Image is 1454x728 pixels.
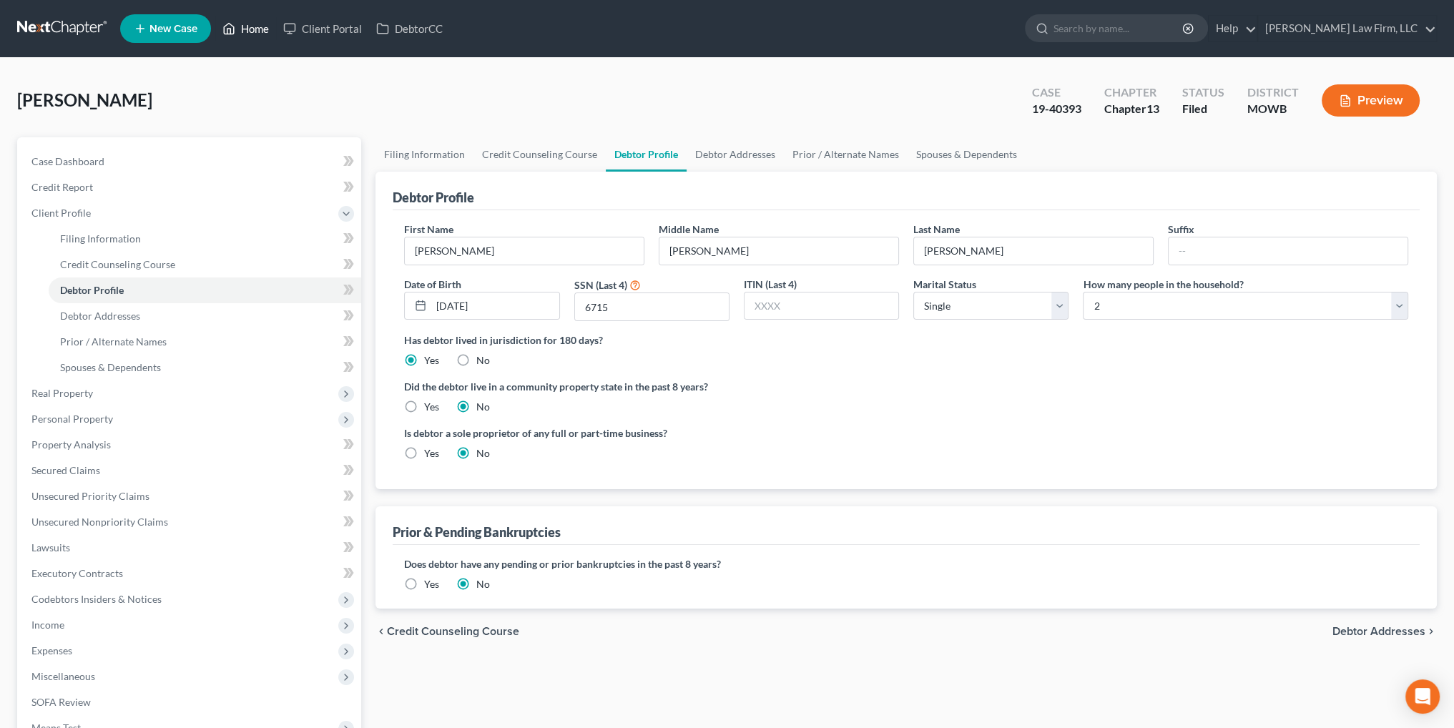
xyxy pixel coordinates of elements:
[369,16,450,41] a: DebtorCC
[31,593,162,605] span: Codebtors Insiders & Notices
[393,189,474,206] div: Debtor Profile
[31,155,104,167] span: Case Dashboard
[1053,15,1184,41] input: Search by name...
[20,535,361,561] a: Lawsuits
[1032,84,1081,101] div: Case
[31,670,95,682] span: Miscellaneous
[393,523,561,541] div: Prior & Pending Bankruptcies
[424,353,439,368] label: Yes
[60,310,140,322] span: Debtor Addresses
[1168,222,1194,237] label: Suffix
[1405,679,1440,714] div: Open Intercom Messenger
[375,626,519,637] button: chevron_left Credit Counseling Course
[404,333,1408,348] label: Has debtor lived in jurisdiction for 180 days?
[687,137,784,172] a: Debtor Addresses
[60,335,167,348] span: Prior / Alternate Names
[1425,626,1437,637] i: chevron_right
[49,252,361,277] a: Credit Counseling Course
[49,355,361,380] a: Spouses & Dependents
[31,567,123,579] span: Executory Contracts
[1146,102,1159,115] span: 13
[404,222,453,237] label: First Name
[31,696,91,708] span: SOFA Review
[1322,84,1420,117] button: Preview
[1083,277,1243,292] label: How many people in the household?
[606,137,687,172] a: Debtor Profile
[20,432,361,458] a: Property Analysis
[215,16,276,41] a: Home
[914,237,1153,265] input: --
[404,379,1408,394] label: Did the debtor live in a community property state in the past 8 years?
[473,137,606,172] a: Credit Counseling Course
[1209,16,1257,41] a: Help
[659,237,898,265] input: M.I
[31,516,168,528] span: Unsecured Nonpriority Claims
[1332,626,1437,637] button: Debtor Addresses chevron_right
[1104,101,1159,117] div: Chapter
[60,232,141,245] span: Filing Information
[476,446,490,461] label: No
[31,541,70,554] span: Lawsuits
[476,353,490,368] label: No
[744,277,797,292] label: ITIN (Last 4)
[31,207,91,219] span: Client Profile
[405,237,644,265] input: --
[60,284,124,296] span: Debtor Profile
[375,626,387,637] i: chevron_left
[20,149,361,174] a: Case Dashboard
[31,490,149,502] span: Unsecured Priority Claims
[1332,626,1425,637] span: Debtor Addresses
[31,413,113,425] span: Personal Property
[20,458,361,483] a: Secured Claims
[387,626,519,637] span: Credit Counseling Course
[149,24,197,34] span: New Case
[913,277,976,292] label: Marital Status
[20,689,361,715] a: SOFA Review
[20,483,361,509] a: Unsecured Priority Claims
[31,619,64,631] span: Income
[913,222,960,237] label: Last Name
[1247,84,1299,101] div: District
[476,400,490,414] label: No
[60,361,161,373] span: Spouses & Dependents
[404,556,1408,571] label: Does debtor have any pending or prior bankruptcies in the past 8 years?
[31,644,72,656] span: Expenses
[1182,84,1224,101] div: Status
[31,438,111,451] span: Property Analysis
[31,387,93,399] span: Real Property
[745,292,898,320] input: XXXX
[908,137,1026,172] a: Spouses & Dependents
[574,277,627,292] label: SSN (Last 4)
[31,181,93,193] span: Credit Report
[20,174,361,200] a: Credit Report
[1032,101,1081,117] div: 19-40393
[1104,84,1159,101] div: Chapter
[424,446,439,461] label: Yes
[1169,237,1408,265] input: --
[476,577,490,591] label: No
[31,464,100,476] span: Secured Claims
[276,16,369,41] a: Client Portal
[424,400,439,414] label: Yes
[659,222,719,237] label: Middle Name
[1258,16,1436,41] a: [PERSON_NAME] Law Firm, LLC
[1247,101,1299,117] div: MOWB
[60,258,175,270] span: Credit Counseling Course
[49,329,361,355] a: Prior / Alternate Names
[17,89,152,110] span: [PERSON_NAME]
[404,277,461,292] label: Date of Birth
[424,577,439,591] label: Yes
[20,509,361,535] a: Unsecured Nonpriority Claims
[49,303,361,329] a: Debtor Addresses
[784,137,908,172] a: Prior / Alternate Names
[1182,101,1224,117] div: Filed
[375,137,473,172] a: Filing Information
[49,277,361,303] a: Debtor Profile
[575,293,729,320] input: XXXX
[20,561,361,586] a: Executory Contracts
[404,426,899,441] label: Is debtor a sole proprietor of any full or part-time business?
[49,226,361,252] a: Filing Information
[431,292,559,320] input: MM/DD/YYYY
